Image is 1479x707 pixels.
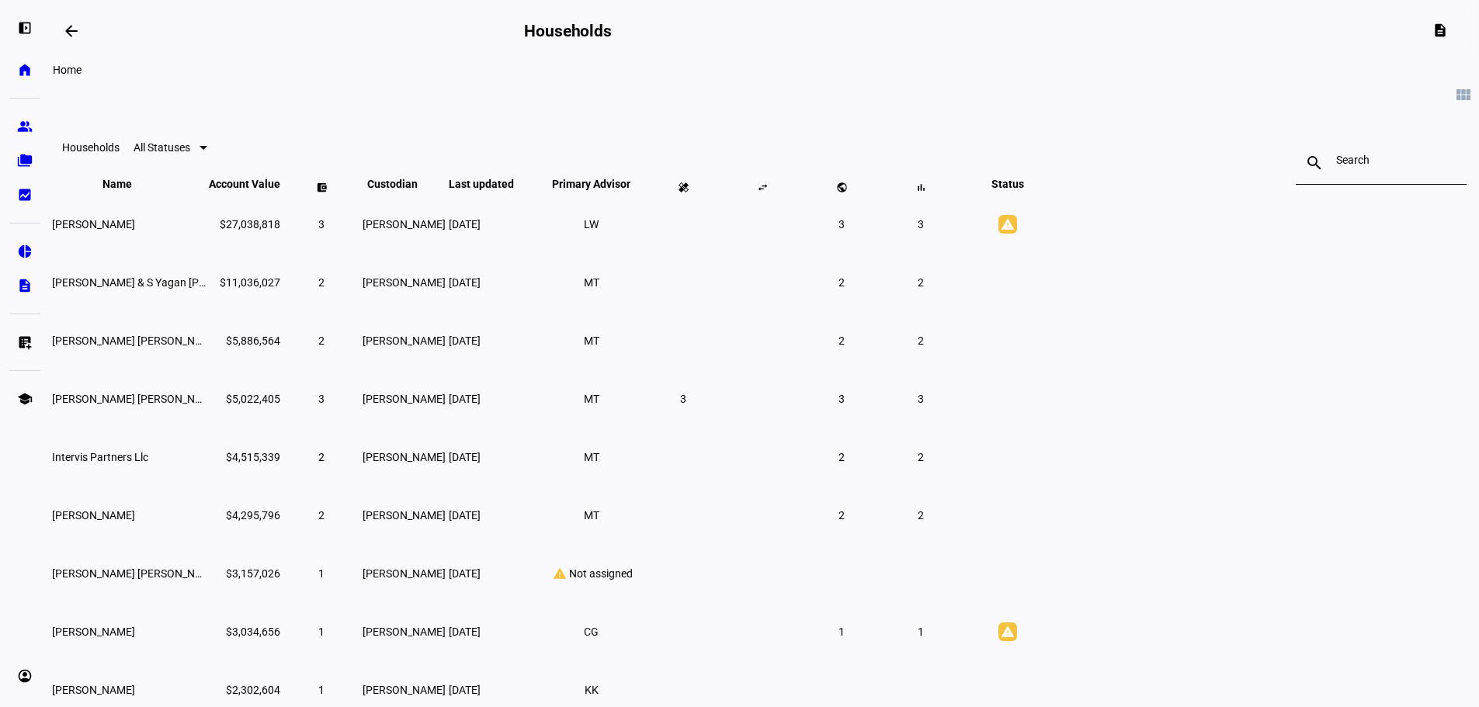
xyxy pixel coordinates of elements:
span: J Yagan & S Yagan Ttee [52,276,272,289]
span: 2 [838,276,845,289]
span: 3 [918,393,924,405]
eth-mat-symbol: school [17,391,33,407]
span: 2 [918,334,924,347]
span: 1 [318,567,325,580]
eth-mat-symbol: description [17,278,33,293]
h2: Households [524,22,612,40]
span: 2 [918,451,924,463]
li: MT [578,443,606,471]
a: pie_chart [9,236,40,267]
td: $3,157,026 [208,545,281,601]
span: 3 [318,393,325,405]
a: home [9,54,40,85]
mat-icon: arrow_backwards [62,22,81,40]
span: [PERSON_NAME] [363,626,446,638]
span: Brian Krieger Kahn [52,684,135,696]
span: [PERSON_NAME] [363,334,446,347]
span: [DATE] [449,626,481,638]
span: All Statuses [134,141,190,154]
eth-mat-symbol: home [17,62,33,78]
span: Account Value [209,178,280,190]
span: 3 [838,218,845,230]
input: Search [1336,154,1426,166]
span: 2 [318,334,325,347]
eth-mat-symbol: group [17,119,33,134]
eth-data-table-title: Households [62,141,120,154]
td: $5,022,405 [208,370,281,427]
span: [DATE] [449,393,481,405]
span: Primary Advisor [540,178,642,190]
span: Name [102,178,155,190]
mat-icon: search [1296,154,1333,172]
span: 2 [918,509,924,522]
eth-mat-symbol: account_circle [17,668,33,684]
eth-mat-symbol: folder_copy [17,153,33,168]
span: [DATE] [449,509,481,522]
span: [DATE] [449,451,481,463]
span: [PERSON_NAME] [363,567,446,580]
td: $5,886,564 [208,312,281,369]
span: 2 [838,334,845,347]
span: [PERSON_NAME] [363,684,446,696]
span: 2 [318,276,325,289]
span: [DATE] [449,334,481,347]
eth-mat-symbol: left_panel_open [17,20,33,36]
span: 3 [318,218,325,230]
span: Intervis Partners Llc [52,451,148,463]
li: MT [578,385,606,413]
li: MT [578,501,606,529]
a: description [9,270,40,301]
span: 3 [918,218,924,230]
span: 2 [318,451,325,463]
span: 3 [838,393,845,405]
span: 1 [838,626,845,638]
eth-mat-symbol: bid_landscape [17,187,33,203]
span: 1 [918,626,924,638]
span: [DATE] [449,218,481,230]
td: $3,034,656 [208,603,281,660]
mat-icon: warning [550,567,569,581]
span: 2 [838,451,845,463]
span: Carley Jeanne Kahn [52,567,220,580]
mat-icon: warning [998,622,1017,641]
span: [DATE] [449,276,481,289]
span: 1 [318,626,325,638]
span: [DATE] [449,684,481,696]
span: 2 [838,509,845,522]
a: group [9,111,40,142]
li: MT [578,327,606,355]
li: MT [578,269,606,296]
a: bid_landscape [9,179,40,210]
span: Christopher H Kohlhardt [52,218,135,230]
div: Home [47,61,88,79]
span: Sam Droste Yagan Ttee [52,334,220,347]
span: [PERSON_NAME] [363,218,446,230]
span: Jessica Droste Yagan [52,509,135,522]
td: $4,515,339 [208,428,281,485]
span: Sam Droste Yagan Ttee [52,393,220,405]
li: LW [578,210,606,238]
a: folder_copy [9,145,40,176]
span: 1 [318,684,325,696]
span: [PERSON_NAME] [363,509,446,522]
span: [PERSON_NAME] [363,393,446,405]
span: 3 [680,393,686,405]
span: 2 [918,276,924,289]
span: Status [980,178,1036,190]
span: 2 [318,509,325,522]
span: [DATE] [449,567,481,580]
td: $27,038,818 [208,196,281,252]
td: $4,295,796 [208,487,281,543]
li: CG [578,618,606,646]
mat-icon: warning [998,215,1017,234]
mat-icon: description [1432,23,1448,38]
li: KK [578,676,606,704]
td: $11,036,027 [208,254,281,310]
span: [PERSON_NAME] [363,276,446,289]
mat-icon: view_module [1454,85,1473,104]
div: Not assigned [540,567,642,581]
span: [PERSON_NAME] [363,451,446,463]
eth-mat-symbol: list_alt_add [17,334,33,350]
span: Last updated [449,178,537,190]
span: Custodian [367,178,441,190]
